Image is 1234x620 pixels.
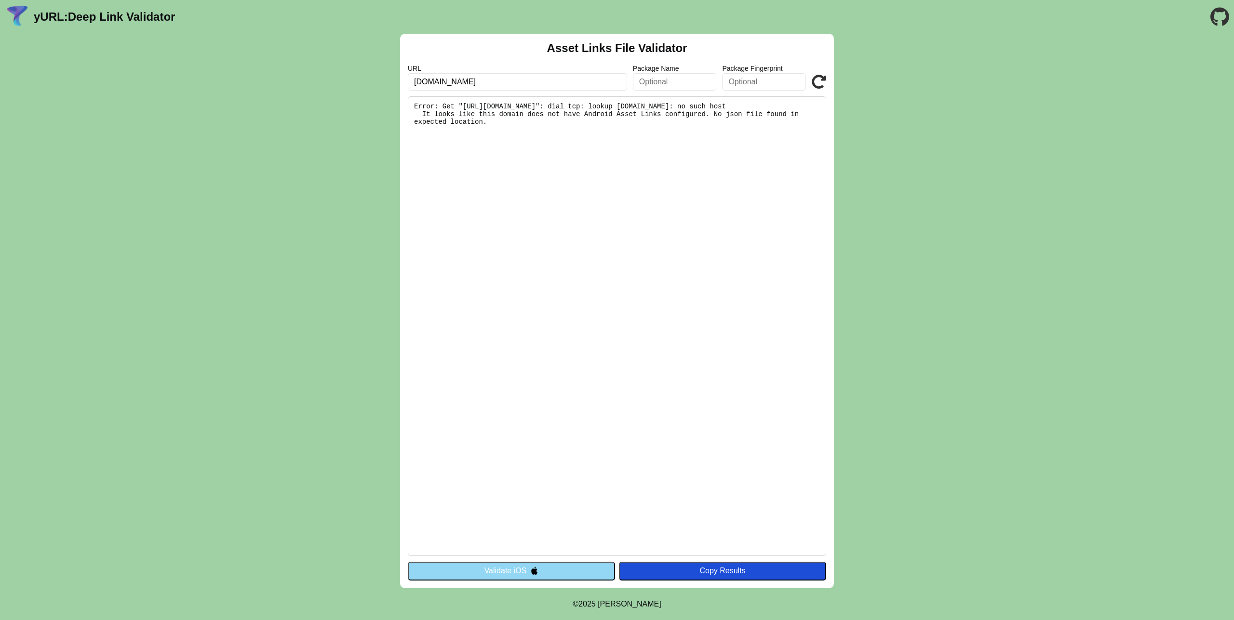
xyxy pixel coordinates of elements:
img: appleIcon.svg [530,567,538,575]
div: Copy Results [624,567,821,575]
pre: Error: Get "[URL][DOMAIN_NAME]": dial tcp: lookup [DOMAIN_NAME]: no such host It looks like this ... [408,96,826,556]
span: 2025 [578,600,596,608]
input: Required [408,73,627,91]
input: Optional [722,73,806,91]
label: Package Fingerprint [722,65,806,72]
footer: © [573,588,661,620]
img: yURL Logo [5,4,30,29]
a: yURL:Deep Link Validator [34,10,175,24]
a: Michael Ibragimchayev's Personal Site [598,600,661,608]
label: Package Name [633,65,717,72]
button: Validate iOS [408,562,615,580]
label: URL [408,65,627,72]
input: Optional [633,73,717,91]
button: Copy Results [619,562,826,580]
h2: Asset Links File Validator [547,41,687,55]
